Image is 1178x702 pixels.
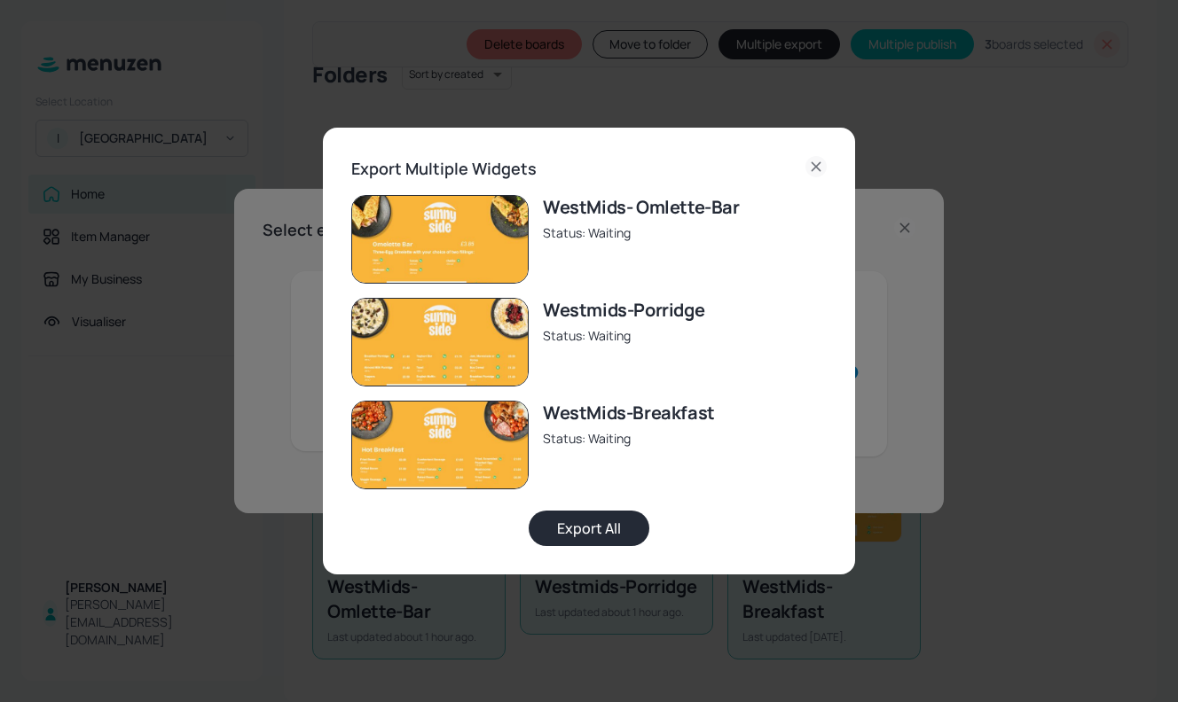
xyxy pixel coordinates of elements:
[352,196,528,294] img: WestMids- Omlette-Bar
[543,326,704,345] div: Status: Waiting
[543,195,740,220] div: WestMids- Omlette-Bar
[352,299,528,397] img: Westmids-Porridge
[352,402,528,500] img: WestMids-Breakfast
[543,223,740,242] div: Status: Waiting
[543,401,715,425] div: WestMids-Breakfast
[529,511,649,546] button: Export All
[543,298,704,323] div: Westmids-Porridge
[543,429,715,448] div: Status: Waiting
[351,156,537,182] h6: Export Multiple Widgets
